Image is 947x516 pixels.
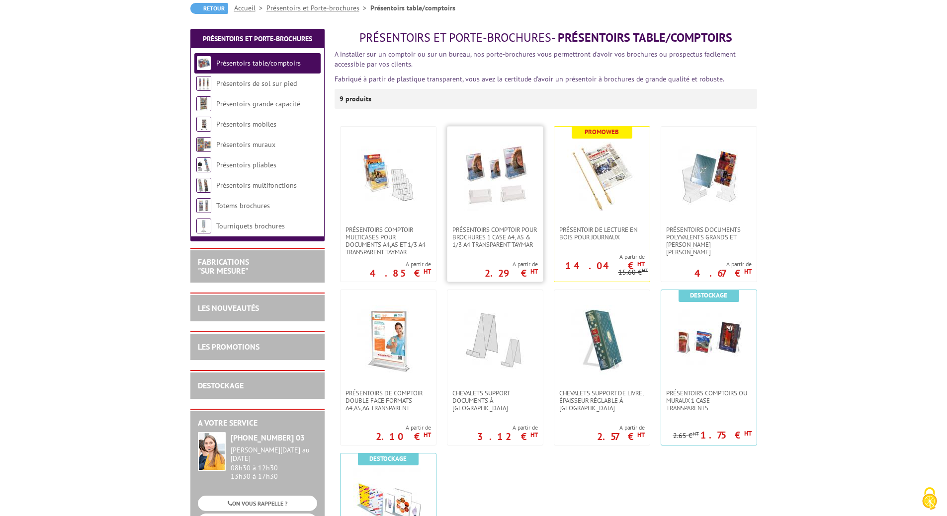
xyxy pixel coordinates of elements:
strong: [PHONE_NUMBER] 03 [231,433,305,442]
a: Présentoirs muraux [216,140,275,149]
h1: - Présentoirs table/comptoirs [335,31,757,44]
a: Présentoir de lecture en bois pour journaux [554,226,650,241]
a: LES NOUVEAUTÉS [198,303,259,313]
p: 15.60 € [618,269,648,276]
img: Présentoirs de sol sur pied [196,76,211,91]
span: CHEVALETS SUPPORT DOCUMENTS À [GEOGRAPHIC_DATA] [452,389,538,412]
a: CHEVALETS SUPPORT DOCUMENTS À [GEOGRAPHIC_DATA] [447,389,543,412]
a: Présentoirs comptoirs ou muraux 1 case Transparents [661,389,757,412]
b: Destockage [690,291,727,299]
img: Présentoirs comptoirs ou muraux 1 case Transparents [674,305,744,374]
button: Cookies (fenêtre modale) [912,482,947,516]
a: Présentoirs table/comptoirs [216,59,301,68]
img: Présentoir de lecture en bois pour journaux [567,142,637,211]
span: Présentoirs comptoirs ou muraux 1 case Transparents [666,389,752,412]
a: Présentoirs pliables [216,160,276,169]
img: Tourniquets brochures [196,219,211,233]
div: 08h30 à 12h30 13h30 à 17h30 [231,446,317,480]
sup: HT [530,267,538,276]
p: 4.67 € [694,270,752,276]
span: A partir de [554,253,645,261]
a: Présentoirs de sol sur pied [216,79,297,88]
a: Tourniquets brochures [216,221,285,230]
a: CHEVALETS SUPPORT DE LIVRE, ÉPAISSEUR RÉGLABLE À [GEOGRAPHIC_DATA] [554,389,650,412]
sup: HT [744,429,752,438]
sup: HT [637,431,645,439]
a: Retour [190,3,228,14]
p: 4.85 € [370,270,431,276]
a: ON VOUS RAPPELLE ? [198,496,317,511]
p: 2.57 € [597,434,645,440]
img: Présentoirs mobiles [196,117,211,132]
sup: HT [424,267,431,276]
sup: HT [530,431,538,439]
span: A partir de [597,424,645,432]
span: A partir de [370,260,431,268]
img: PRÉSENTOIRS COMPTOIR POUR BROCHURES 1 CASE A4, A5 & 1/3 A4 TRANSPARENT taymar [460,142,530,211]
sup: HT [642,267,648,274]
sup: HT [637,260,645,268]
a: Présentoirs multifonctions [216,181,297,190]
img: Présentoirs comptoir multicases POUR DOCUMENTS A4,A5 ET 1/3 A4 TRANSPARENT TAYMAR [353,142,423,211]
a: Présentoirs et Porte-brochures [203,34,312,43]
a: Présentoirs Documents Polyvalents Grands et [PERSON_NAME] [PERSON_NAME] [661,226,757,256]
a: LES PROMOTIONS [198,342,259,352]
img: CHEVALETS SUPPORT DOCUMENTS À POSER [460,305,530,374]
b: Promoweb [585,128,619,136]
img: Présentoirs multifonctions [196,178,211,193]
a: FABRICATIONS"Sur Mesure" [198,257,249,276]
a: PRÉSENTOIRS COMPTOIR POUR BROCHURES 1 CASE A4, A5 & 1/3 A4 TRANSPARENT taymar [447,226,543,248]
p: 2.29 € [485,270,538,276]
p: 2.10 € [376,434,431,440]
img: Présentoirs table/comptoirs [196,56,211,71]
span: A partir de [485,260,538,268]
span: A partir de [477,424,538,432]
img: Totems brochures [196,198,211,213]
a: Totems brochures [216,201,270,210]
a: Présentoirs mobiles [216,120,276,129]
span: PRÉSENTOIRS DE COMPTOIR DOUBLE FACE FORMATS A4,A5,A6 TRANSPARENT [345,389,431,412]
span: CHEVALETS SUPPORT DE LIVRE, ÉPAISSEUR RÉGLABLE À [GEOGRAPHIC_DATA] [559,389,645,412]
span: Présentoirs comptoir multicases POUR DOCUMENTS A4,A5 ET 1/3 A4 TRANSPARENT TAYMAR [345,226,431,256]
p: 9 produits [340,89,377,109]
a: DESTOCKAGE [198,380,244,390]
img: Cookies (fenêtre modale) [917,486,942,511]
a: PRÉSENTOIRS DE COMPTOIR DOUBLE FACE FORMATS A4,A5,A6 TRANSPARENT [341,389,436,412]
img: CHEVALETS SUPPORT DE LIVRE, ÉPAISSEUR RÉGLABLE À POSER [567,305,637,374]
a: Présentoirs et Porte-brochures [266,3,370,12]
img: Présentoirs muraux [196,137,211,152]
img: Présentoirs grande capacité [196,96,211,111]
span: A partir de [376,424,431,432]
p: 1.75 € [700,432,752,438]
sup: HT [744,267,752,276]
img: PRÉSENTOIRS DE COMPTOIR DOUBLE FACE FORMATS A4,A5,A6 TRANSPARENT [353,305,423,374]
span: Présentoirs et Porte-brochures [359,30,551,45]
font: Fabriqué à partir de plastique transparent, vous avez la certitude d’avoir un présentoir à brochu... [335,74,724,83]
sup: HT [424,431,431,439]
sup: HT [692,430,699,437]
p: 2.65 € [673,432,699,440]
div: [PERSON_NAME][DATE] au [DATE] [231,446,317,463]
h2: A votre service [198,419,317,428]
font: A installer sur un comptoir ou sur un bureau, nos porte-brochures vous permettront d’avoir vos br... [335,50,736,69]
a: Présentoirs grande capacité [216,99,300,108]
li: Présentoirs table/comptoirs [370,3,455,13]
a: Présentoirs comptoir multicases POUR DOCUMENTS A4,A5 ET 1/3 A4 TRANSPARENT TAYMAR [341,226,436,256]
img: Présentoirs pliables [196,157,211,172]
span: Présentoirs Documents Polyvalents Grands et [PERSON_NAME] [PERSON_NAME] [666,226,752,256]
span: PRÉSENTOIRS COMPTOIR POUR BROCHURES 1 CASE A4, A5 & 1/3 A4 TRANSPARENT taymar [452,226,538,248]
img: widget-service.jpg [198,432,226,471]
b: Destockage [369,454,407,463]
p: 3.12 € [477,434,538,440]
img: Présentoirs Documents Polyvalents Grands et Petits Modèles [674,142,744,211]
span: A partir de [694,260,752,268]
span: Présentoir de lecture en bois pour journaux [559,226,645,241]
a: Accueil [234,3,266,12]
p: 14.04 € [565,263,645,269]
